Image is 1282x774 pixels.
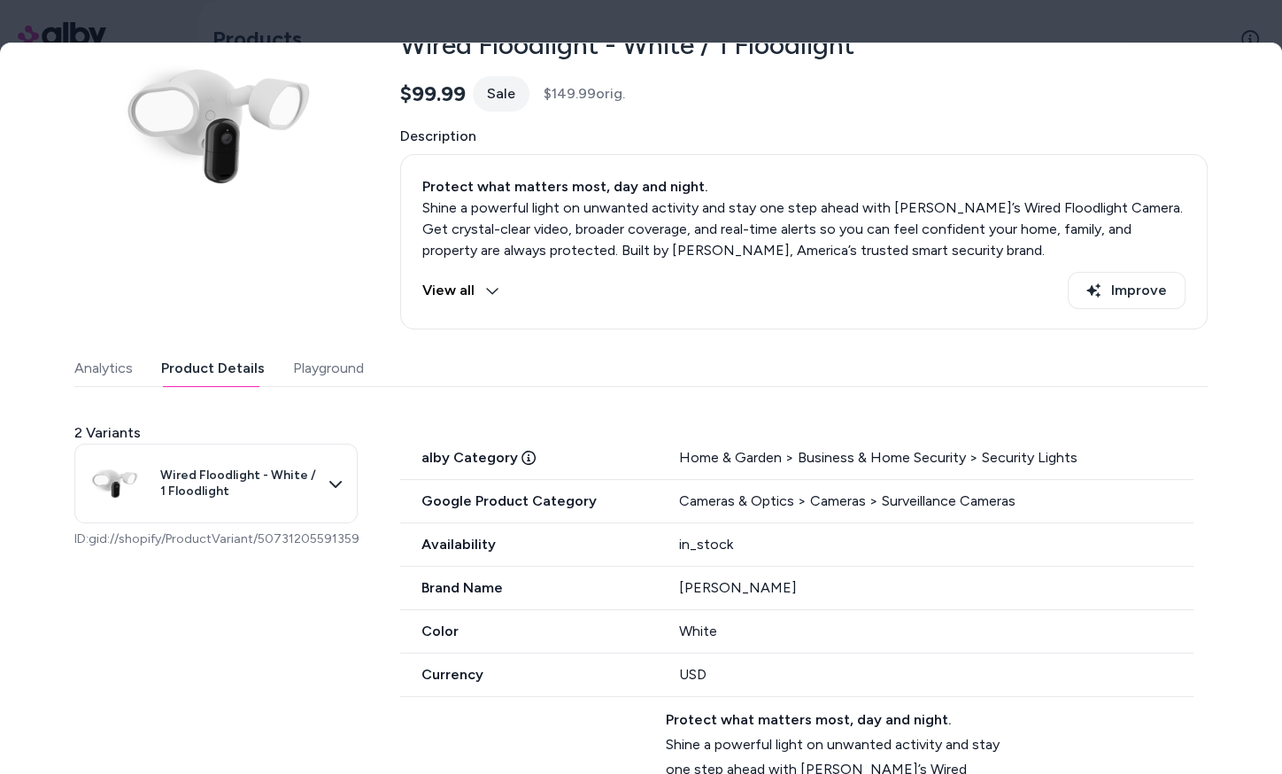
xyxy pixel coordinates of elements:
span: Brand Name [400,577,658,599]
div: Shine a powerful light on unwanted activity and stay one step ahead with [PERSON_NAME]’s Wired Fl... [422,176,1185,261]
p: ID: gid://shopify/ProductVariant/50731205591359 [74,530,358,548]
span: Description [400,126,1208,147]
span: alby Category [400,447,658,468]
span: Availability [400,534,658,555]
button: Product Details [161,351,265,386]
div: Home & Garden > Business & Home Security > Security Lights [679,447,1193,468]
h2: Wired Floodlight - White / 1 Floodlight [400,28,1208,62]
div: [PERSON_NAME] [679,577,1193,599]
button: Wired Floodlight - White / 1 Floodlight [74,444,358,523]
div: in_stock [679,534,1193,555]
span: $99.99 [400,81,466,107]
span: Color [400,621,658,642]
div: White [679,621,1193,642]
button: Playground [293,351,364,386]
span: $149.99 orig. [544,83,625,104]
strong: Protect what matters most, day and night. [422,178,708,195]
button: Improve [1068,272,1185,309]
span: 2 Variants [74,422,141,444]
strong: Protect what matters most, day and night. [666,711,952,728]
div: USD [679,664,1193,685]
span: Currency [400,664,658,685]
div: Sale [473,76,529,112]
img: wired-1-cam-w.png [79,448,150,519]
button: Analytics [74,351,133,386]
span: Wired Floodlight - White / 1 Floodlight [160,468,318,499]
div: Cameras & Optics > Cameras > Surveillance Cameras [679,491,1193,512]
button: View all [422,272,499,309]
span: Google Product Category [400,491,658,512]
